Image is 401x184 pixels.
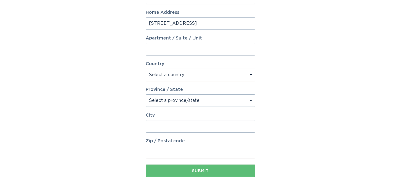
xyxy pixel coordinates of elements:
button: Submit [146,165,255,177]
label: Home Address [146,10,255,15]
label: Country [146,62,164,66]
div: Submit [149,169,252,173]
label: Apartment / Suite / Unit [146,36,255,40]
label: Province / State [146,87,183,92]
label: Zip / Postal code [146,139,255,143]
label: City [146,113,255,118]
